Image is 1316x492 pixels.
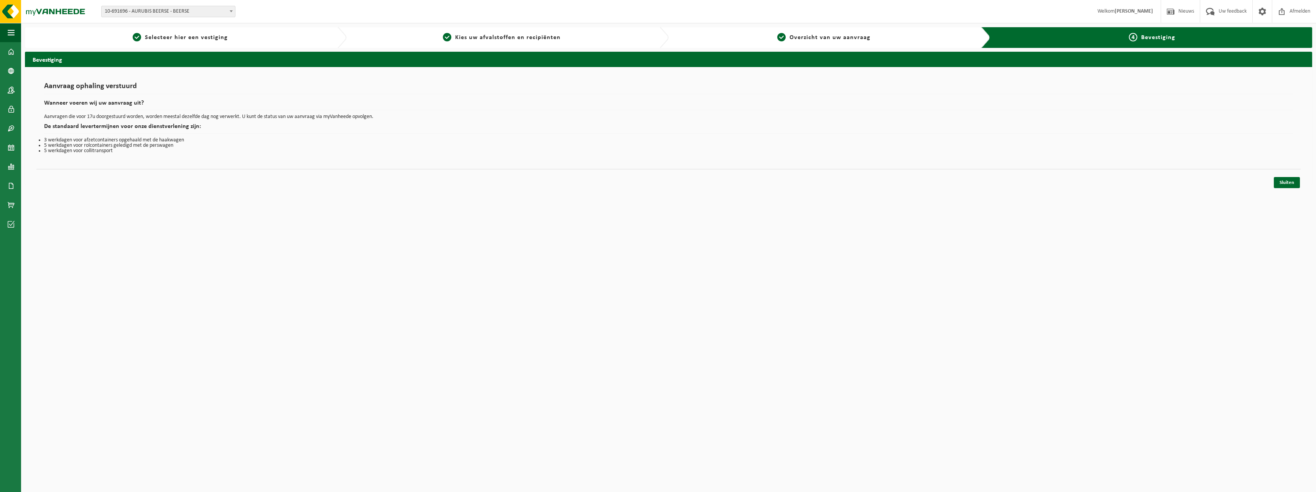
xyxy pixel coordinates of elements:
[1129,33,1137,41] span: 4
[455,34,561,41] span: Kies uw afvalstoffen en recipiënten
[145,34,228,41] span: Selecteer hier een vestiging
[790,34,870,41] span: Overzicht van uw aanvraag
[29,33,331,42] a: 1Selecteer hier een vestiging
[350,33,653,42] a: 2Kies uw afvalstoffen en recipiënten
[44,143,1293,148] li: 5 werkdagen voor rolcontainers geledigd met de perswagen
[133,33,141,41] span: 1
[101,6,235,17] span: 10-691696 - AURUBIS BEERSE - BEERSE
[443,33,451,41] span: 2
[102,6,235,17] span: 10-691696 - AURUBIS BEERSE - BEERSE
[25,52,1312,67] h2: Bevestiging
[777,33,786,41] span: 3
[44,114,1293,120] p: Aanvragen die voor 17u doorgestuurd worden, worden meestal dezelfde dag nog verwerkt. U kunt de s...
[44,82,1293,94] h1: Aanvraag ophaling verstuurd
[1141,34,1175,41] span: Bevestiging
[1274,177,1300,188] a: Sluiten
[1115,8,1153,14] strong: [PERSON_NAME]
[44,100,1293,110] h2: Wanneer voeren wij uw aanvraag uit?
[44,138,1293,143] li: 3 werkdagen voor afzetcontainers opgehaald met de haakwagen
[44,148,1293,154] li: 5 werkdagen voor collitransport
[44,123,1293,134] h2: De standaard levertermijnen voor onze dienstverlening zijn:
[673,33,975,42] a: 3Overzicht van uw aanvraag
